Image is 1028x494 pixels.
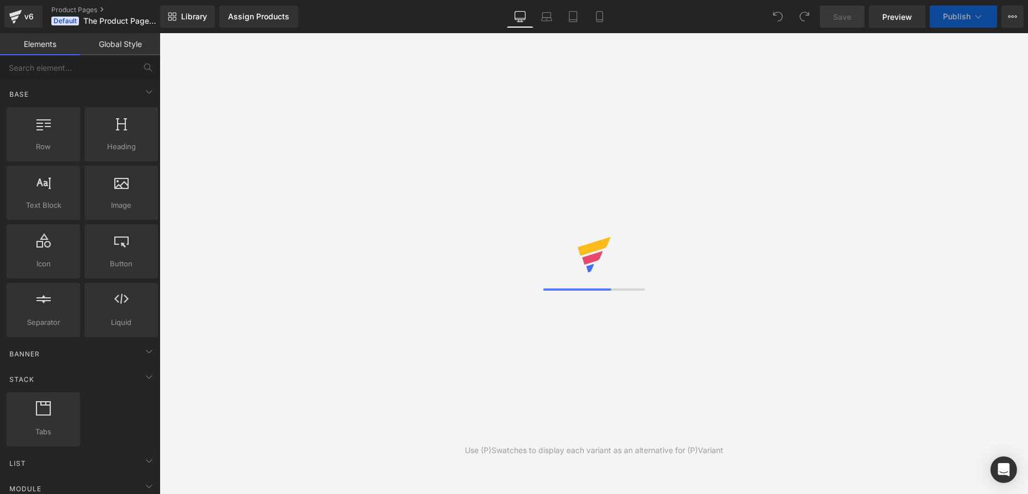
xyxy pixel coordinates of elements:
div: Use (P)Swatches to display each variant as an alternative for (P)Variant [465,444,723,456]
span: Button [88,258,155,270]
a: Desktop [507,6,533,28]
span: Preview [882,11,912,23]
span: Module [8,484,43,494]
a: Mobile [586,6,613,28]
a: Global Style [80,33,160,55]
span: Image [88,199,155,211]
span: Banner [8,349,41,359]
a: Product Pages [51,6,177,14]
span: Liquid [88,317,155,328]
span: Heading [88,141,155,153]
span: Library [181,12,207,22]
button: Publish [930,6,997,28]
span: Stack [8,374,35,385]
span: Tabs [10,426,77,438]
button: Redo [793,6,815,28]
div: Open Intercom Messenger [990,456,1017,483]
a: v6 [4,6,43,28]
a: New Library [160,6,215,28]
span: Base [8,89,30,99]
span: Default [51,17,79,25]
span: Row [10,141,77,153]
span: The Product Page v3 [83,17,156,25]
a: Tablet [560,6,586,28]
span: Save [833,11,851,23]
span: Text Block [10,199,77,211]
a: Laptop [533,6,560,28]
span: Icon [10,258,77,270]
span: Publish [943,12,971,21]
span: List [8,458,27,469]
button: Undo [767,6,789,28]
span: Separator [10,317,77,328]
div: v6 [22,9,36,24]
button: More [1001,6,1024,28]
a: Preview [869,6,925,28]
div: Assign Products [228,12,289,21]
